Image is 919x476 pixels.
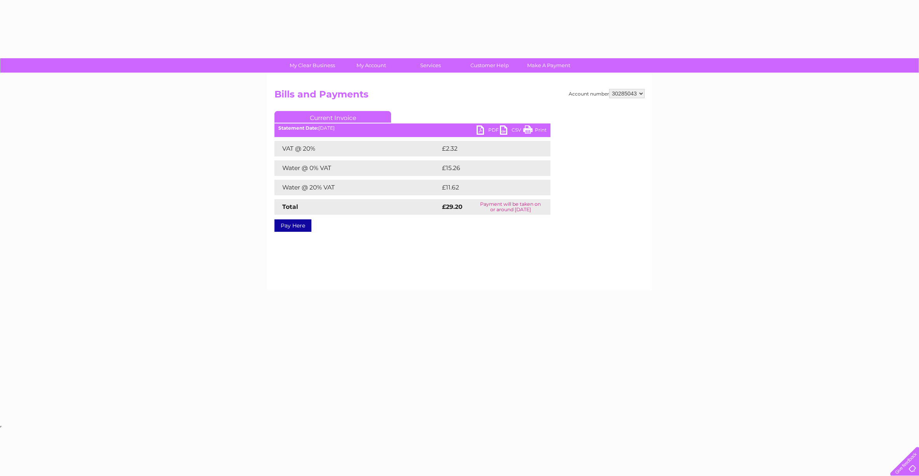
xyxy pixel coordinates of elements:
a: My Clear Business [280,58,344,73]
a: Services [398,58,463,73]
td: £15.26 [440,160,534,176]
a: Current Invoice [274,111,391,123]
td: Payment will be taken on or around [DATE] [470,199,550,215]
td: Water @ 0% VAT [274,160,440,176]
strong: Total [282,203,298,210]
h2: Bills and Payments [274,89,645,104]
td: Water @ 20% VAT [274,180,440,195]
td: £11.62 [440,180,533,195]
a: Customer Help [458,58,522,73]
strong: £29.20 [442,203,463,210]
td: £2.32 [440,141,532,156]
a: CSV [500,125,523,137]
td: VAT @ 20% [274,141,440,156]
b: Statement Date: [278,125,318,131]
a: My Account [339,58,404,73]
a: Pay Here [274,219,311,232]
a: Print [523,125,547,137]
div: Account number [569,89,645,98]
div: [DATE] [274,125,550,131]
a: PDF [477,125,500,137]
a: Make A Payment [517,58,581,73]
